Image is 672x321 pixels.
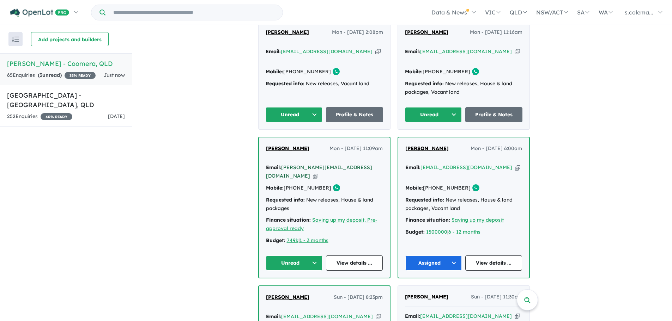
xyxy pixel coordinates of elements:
[65,72,96,79] span: 35 % READY
[423,68,470,75] a: [PHONE_NUMBER]
[31,32,109,46] button: Add projects and builders
[7,59,125,68] h5: [PERSON_NAME] - Coomera , QLD
[465,107,522,122] a: Profile & Notes
[471,293,522,301] span: Sun - [DATE] 11:30am
[448,229,480,235] a: 6 - 12 months
[376,313,381,320] button: Copy
[332,28,383,37] span: Mon - [DATE] 2:08pm
[465,255,522,271] a: View details ...
[405,217,450,223] strong: Finance situation:
[266,255,323,271] button: Unread
[266,217,377,232] a: Saving up my deposit, Pre-approval ready
[266,28,309,37] a: [PERSON_NAME]
[405,313,420,319] strong: Email:
[405,294,448,300] span: [PERSON_NAME]
[405,29,448,35] span: [PERSON_NAME]
[7,112,72,121] div: 252 Enquir ies
[515,48,520,55] button: Copy
[405,144,449,153] a: [PERSON_NAME]
[281,313,373,320] a: [EMAIL_ADDRESS][DOMAIN_NAME]
[515,164,520,171] button: Copy
[41,113,72,120] span: 40 % READY
[452,217,504,223] a: Saving up my deposit
[266,197,305,203] strong: Requested info:
[420,164,512,171] a: [EMAIL_ADDRESS][DOMAIN_NAME]
[470,28,522,37] span: Mon - [DATE] 11:16am
[405,229,425,235] strong: Budget:
[405,164,420,171] strong: Email:
[420,48,512,55] a: [EMAIL_ADDRESS][DOMAIN_NAME]
[471,144,522,153] span: Mon - [DATE] 6:00am
[405,107,462,122] button: Unread
[420,313,512,319] a: [EMAIL_ADDRESS][DOMAIN_NAME]
[266,237,285,243] strong: Budget:
[313,172,318,180] button: Copy
[405,28,448,37] a: [PERSON_NAME]
[405,196,522,213] div: New releases, House & land packages, Vacant land
[326,107,383,122] a: Profile & Notes
[299,237,328,243] a: 1 - 3 months
[283,68,331,75] a: [PHONE_NUMBER]
[266,48,281,55] strong: Email:
[266,294,309,300] span: [PERSON_NAME]
[266,145,309,152] span: [PERSON_NAME]
[104,72,125,78] span: Just now
[108,113,125,119] span: [DATE]
[287,237,298,243] a: 749k
[405,68,423,75] strong: Mobile:
[12,37,19,42] img: sort.svg
[266,185,284,191] strong: Mobile:
[375,48,381,55] button: Copy
[284,185,331,191] a: [PHONE_NUMBER]
[266,68,283,75] strong: Mobile:
[266,217,311,223] strong: Finance situation:
[266,80,304,87] strong: Requested info:
[266,313,281,320] strong: Email:
[405,293,448,301] a: [PERSON_NAME]
[426,229,447,235] a: 1500000
[266,293,309,302] a: [PERSON_NAME]
[10,8,69,17] img: Openlot PRO Logo White
[405,80,522,97] div: New releases, House & land packages, Vacant land
[266,144,309,153] a: [PERSON_NAME]
[7,91,125,110] h5: [GEOGRAPHIC_DATA] - [GEOGRAPHIC_DATA] , QLD
[423,185,471,191] a: [PHONE_NUMBER]
[515,313,520,320] button: Copy
[7,71,96,80] div: 65 Enquir ies
[266,29,309,35] span: [PERSON_NAME]
[405,185,423,191] strong: Mobile:
[405,228,522,236] div: |
[405,145,449,152] span: [PERSON_NAME]
[266,80,383,88] div: New releases, Vacant land
[326,255,383,271] a: View details ...
[266,164,372,179] a: [PERSON_NAME][EMAIL_ADDRESS][DOMAIN_NAME]
[625,9,653,16] span: s.colema...
[334,293,383,302] span: Sun - [DATE] 8:23pm
[329,144,383,153] span: Mon - [DATE] 11:09am
[405,197,444,203] strong: Requested info:
[107,5,281,20] input: Try estate name, suburb, builder or developer
[266,164,281,171] strong: Email:
[266,196,383,213] div: New releases, House & land packages
[266,107,323,122] button: Unread
[266,236,383,245] div: |
[405,80,444,87] strong: Requested info:
[38,72,62,78] strong: ( unread)
[405,48,420,55] strong: Email:
[405,255,462,271] button: Assigned
[40,72,42,78] span: 3
[281,48,373,55] a: [EMAIL_ADDRESS][DOMAIN_NAME]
